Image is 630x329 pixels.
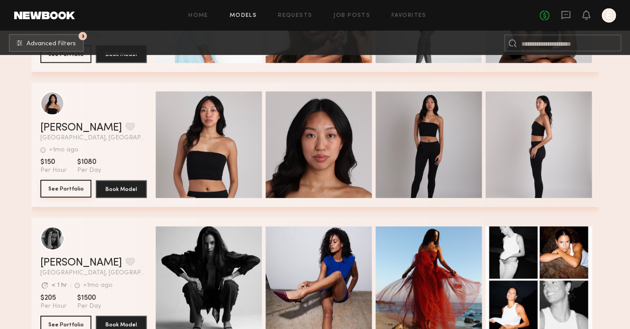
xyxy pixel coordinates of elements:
[230,13,257,19] a: Models
[83,282,113,289] div: +1mo ago
[40,180,91,198] button: See Portfolio
[40,135,147,141] span: [GEOGRAPHIC_DATA], [GEOGRAPHIC_DATA]
[40,302,67,310] span: Per Hour
[77,166,101,174] span: Per Day
[333,13,370,19] a: Job Posts
[40,158,67,166] span: $150
[77,302,101,310] span: Per Day
[77,158,101,166] span: $1080
[96,180,147,198] button: Book Model
[51,282,67,289] div: < 1 hr
[278,13,312,19] a: Requests
[40,258,122,268] a: [PERSON_NAME]
[391,13,427,19] a: Favorites
[188,13,208,19] a: Home
[40,293,67,302] span: $205
[82,34,84,38] span: 3
[9,34,84,52] button: 3Advanced Filters
[27,41,76,47] span: Advanced Filters
[40,180,91,198] a: See Portfolio
[602,8,616,23] a: E
[40,270,147,276] span: [GEOGRAPHIC_DATA], [GEOGRAPHIC_DATA]
[77,293,101,302] span: $1500
[40,166,67,174] span: Per Hour
[49,147,78,153] div: +1mo ago
[40,123,122,133] a: [PERSON_NAME]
